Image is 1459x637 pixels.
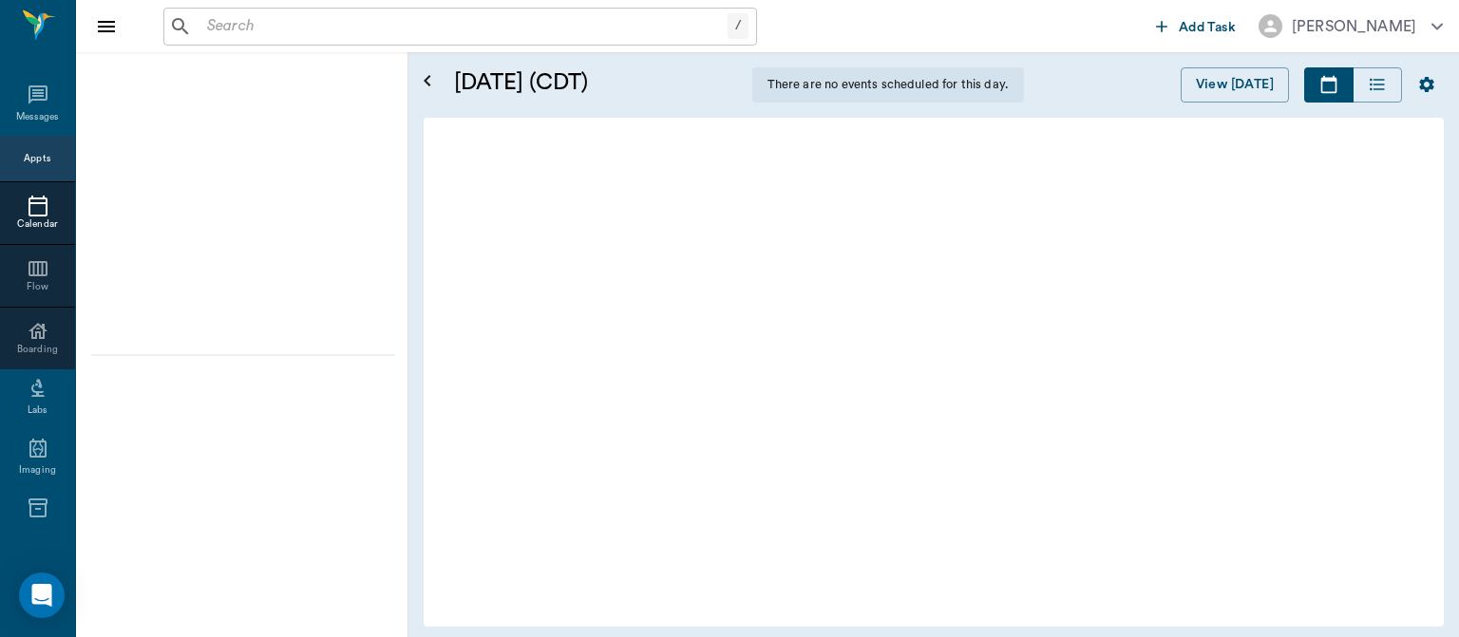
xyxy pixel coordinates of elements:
[1181,67,1289,103] button: View [DATE]
[416,45,439,118] button: Open calendar
[752,67,1024,103] div: There are no events scheduled for this day.
[28,403,47,418] div: Labs
[24,152,50,166] div: Appts
[199,13,728,40] input: Search
[1292,15,1416,38] div: [PERSON_NAME]
[19,463,56,478] div: Imaging
[87,8,125,46] button: Close drawer
[16,110,60,124] div: Messages
[19,572,65,618] div: Open Intercom Messenger
[1148,9,1243,44] button: Add Task
[728,13,748,39] div: /
[454,67,737,98] h5: [DATE] (CDT)
[1243,9,1458,44] button: [PERSON_NAME]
